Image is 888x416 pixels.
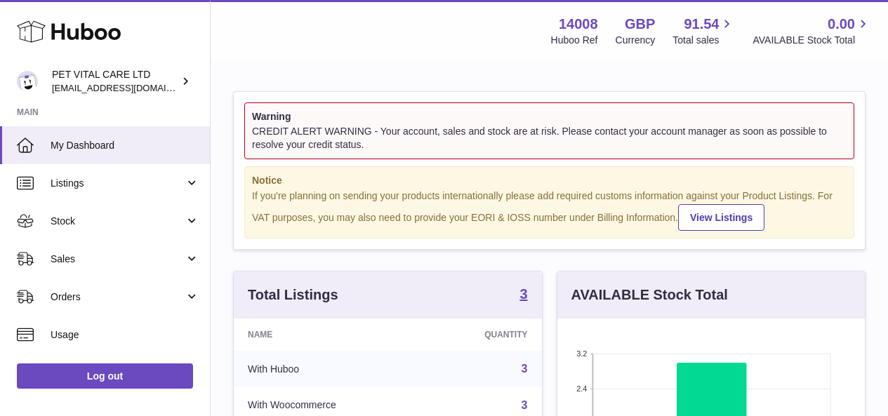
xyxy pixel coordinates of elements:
[252,174,847,187] strong: Notice
[234,318,425,351] th: Name
[248,286,338,304] h3: Total Listings
[559,15,598,34] strong: 14008
[252,110,847,123] strong: Warning
[753,15,871,47] a: 0.00 AVAILABLE Stock Total
[753,34,871,47] span: AVAILABLE Stock Total
[576,349,587,358] text: 3.2
[828,15,855,34] span: 0.00
[234,351,425,387] td: With Huboo
[17,363,193,389] a: Log out
[625,15,655,34] strong: GBP
[51,328,199,342] span: Usage
[672,34,735,47] span: Total sales
[252,189,847,232] div: If you're planning on sending your products internationally please add required customs informati...
[576,384,587,393] text: 2.4
[51,215,185,228] span: Stock
[51,253,185,266] span: Sales
[522,363,528,375] a: 3
[519,287,527,304] a: 3
[52,82,206,93] span: [EMAIL_ADDRESS][DOMAIN_NAME]
[616,34,656,47] div: Currency
[51,139,199,152] span: My Dashboard
[678,204,764,231] a: View Listings
[17,71,38,92] img: petvitalcare@gmail.com
[425,318,541,351] th: Quantity
[51,290,185,304] span: Orders
[519,287,527,301] strong: 3
[522,399,528,411] a: 3
[672,15,735,47] a: 91.54 Total sales
[551,34,598,47] div: Huboo Ref
[684,15,719,34] span: 91.54
[51,177,185,190] span: Listings
[252,125,847,152] div: CREDIT ALERT WARNING - Your account, sales and stock are at risk. Please contact your account man...
[52,68,178,95] div: PET VITAL CARE LTD
[571,286,728,304] h3: AVAILABLE Stock Total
